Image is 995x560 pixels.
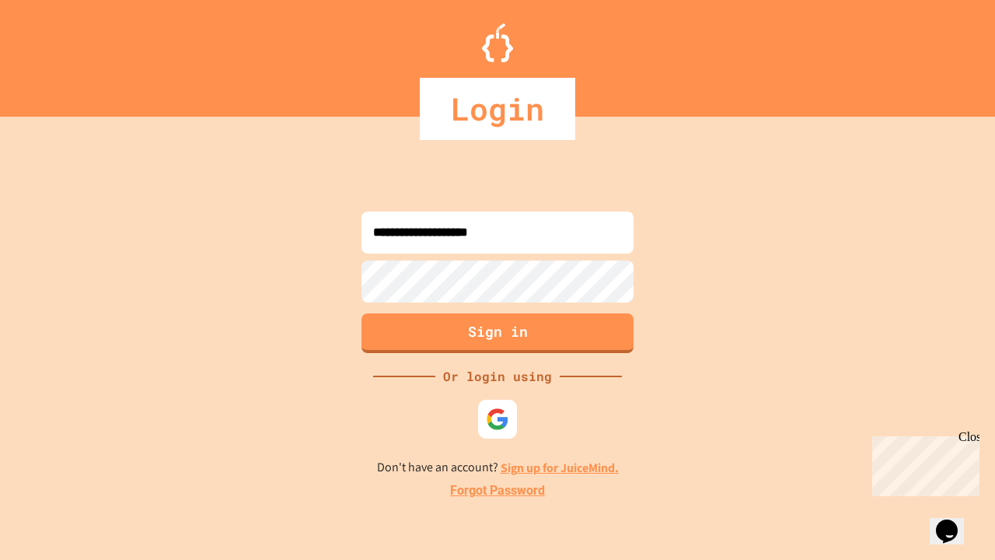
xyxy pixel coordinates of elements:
button: Sign in [361,313,634,353]
iframe: chat widget [866,430,979,496]
p: Don't have an account? [377,458,619,478]
a: Sign up for JuiceMind. [501,460,619,476]
div: Login [420,78,575,140]
div: Or login using [435,367,560,386]
div: Chat with us now!Close [6,6,107,99]
img: google-icon.svg [486,408,509,431]
a: Forgot Password [450,481,545,500]
iframe: chat widget [930,498,979,544]
img: Logo.svg [482,23,513,62]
